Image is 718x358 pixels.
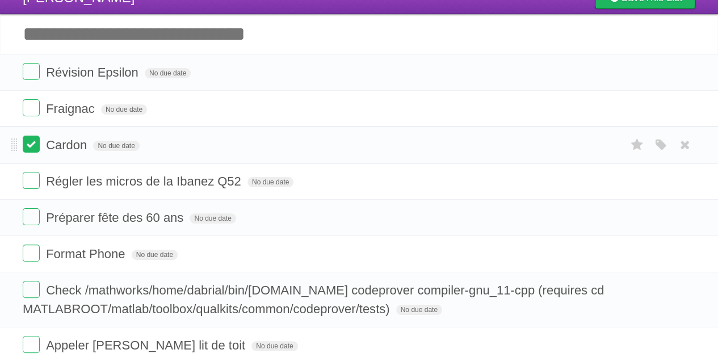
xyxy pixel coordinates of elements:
label: Done [23,245,40,262]
span: Format Phone [46,247,128,261]
label: Done [23,336,40,353]
span: No due date [190,213,236,224]
span: No due date [132,250,178,260]
span: No due date [396,305,442,315]
span: Révision Epsilon [46,65,141,79]
span: No due date [93,141,139,151]
span: Régler les micros de la Ibanez Q52 [46,174,244,188]
label: Done [23,172,40,189]
label: Done [23,208,40,225]
span: Appeler [PERSON_NAME] lit de toit [46,338,248,352]
span: No due date [101,104,147,115]
label: Done [23,281,40,298]
label: Star task [626,136,648,154]
label: Done [23,136,40,153]
span: Fraignac [46,102,98,116]
span: Check /mathworks/home/dabrial/bin/[DOMAIN_NAME] codeprover compiler-gnu_11-cpp (requires cd MATLA... [23,283,604,316]
span: No due date [251,341,297,351]
span: Cardon [46,138,90,152]
span: No due date [145,68,191,78]
label: Done [23,99,40,116]
span: Préparer fête des 60 ans [46,210,186,225]
span: No due date [247,177,293,187]
label: Done [23,63,40,80]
